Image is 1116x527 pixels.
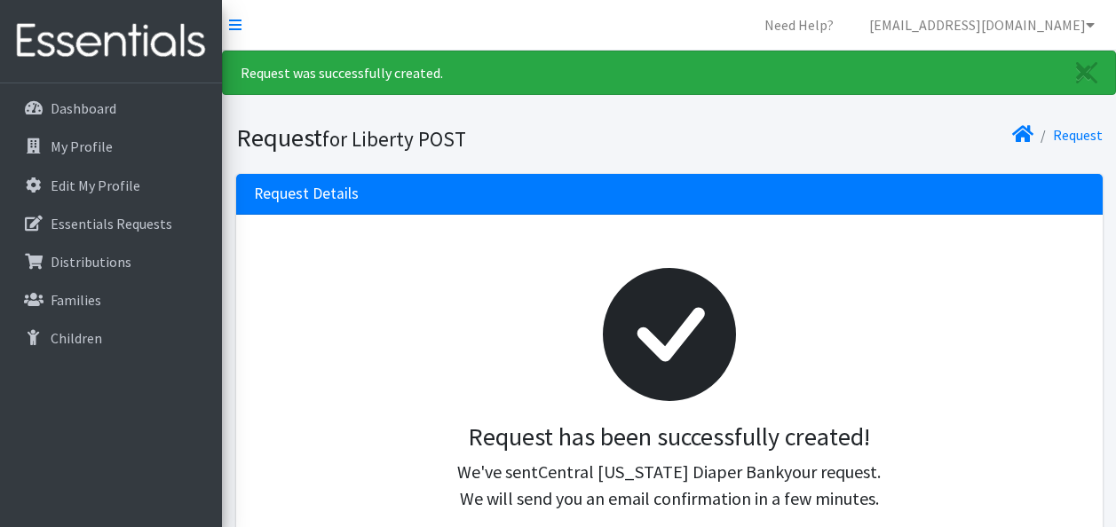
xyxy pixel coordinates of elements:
a: Children [7,320,215,356]
div: Request was successfully created. [222,51,1116,95]
small: for Liberty POST [322,126,466,152]
a: [EMAIL_ADDRESS][DOMAIN_NAME] [855,7,1109,43]
p: Distributions [51,253,131,271]
p: We've sent your request. We will send you an email confirmation in a few minutes. [268,459,1071,512]
h1: Request [236,122,663,153]
h3: Request has been successfully created! [268,422,1071,452]
a: Distributions [7,244,215,279]
h3: Request Details [254,185,359,203]
a: Request [1053,126,1103,144]
a: My Profile [7,129,215,164]
p: Children [51,329,102,347]
a: Essentials Requests [7,206,215,241]
a: Need Help? [750,7,848,43]
p: Essentials Requests [51,215,172,232]
a: Close [1058,51,1115,94]
a: Dashboard [7,90,215,126]
a: Families [7,282,215,318]
p: Dashboard [51,99,116,117]
img: HumanEssentials [7,12,215,71]
a: Edit My Profile [7,168,215,203]
p: Edit My Profile [51,177,140,194]
span: Central [US_STATE] Diaper Bank [538,460,784,483]
p: Families [51,291,101,309]
p: My Profile [51,138,113,155]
